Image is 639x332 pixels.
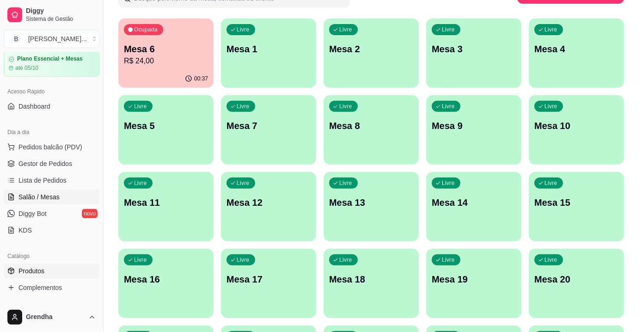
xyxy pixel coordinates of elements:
button: LivreMesa 20 [529,249,624,318]
p: Livre [339,103,352,110]
a: Plano Essencial + Mesasaté 05/10 [4,50,99,77]
p: Ocupada [134,26,158,33]
a: Dashboard [4,99,99,114]
span: B [12,34,21,43]
a: Diggy Botnovo [4,206,99,221]
a: Salão / Mesas [4,190,99,204]
span: KDS [18,226,32,235]
article: até 05/10 [15,64,38,72]
button: LivreMesa 15 [529,172,624,241]
button: LivreMesa 3 [426,18,522,88]
div: [PERSON_NAME] ... [28,34,87,43]
article: Plano Essencial + Mesas [17,55,83,62]
p: Livre [545,26,558,33]
p: Mesa 11 [124,196,208,209]
p: Livre [134,179,147,187]
p: Livre [339,26,352,33]
p: Livre [442,103,455,110]
p: Livre [134,103,147,110]
button: Select a team [4,30,99,48]
button: LivreMesa 18 [324,249,419,318]
p: Mesa 1 [227,43,311,55]
p: Livre [442,26,455,33]
p: Mesa 18 [329,273,413,286]
button: LivreMesa 1 [221,18,316,88]
button: LivreMesa 10 [529,95,624,165]
span: Pedidos balcão (PDV) [18,142,82,152]
p: Mesa 2 [329,43,413,55]
p: Mesa 16 [124,273,208,286]
span: Grendha [26,313,85,321]
div: Acesso Rápido [4,84,99,99]
button: LivreMesa 8 [324,95,419,165]
a: KDS [4,223,99,238]
p: Livre [237,179,250,187]
p: Mesa 12 [227,196,311,209]
button: LivreMesa 11 [118,172,214,241]
button: Grendha [4,306,99,328]
p: Mesa 5 [124,119,208,132]
div: Catálogo [4,249,99,264]
button: LivreMesa 9 [426,95,522,165]
button: LivreMesa 5 [118,95,214,165]
button: LivreMesa 16 [118,249,214,318]
p: Mesa 3 [432,43,516,55]
p: Livre [339,256,352,264]
button: LivreMesa 12 [221,172,316,241]
p: Livre [442,179,455,187]
p: Mesa 8 [329,119,413,132]
button: LivreMesa 13 [324,172,419,241]
button: LivreMesa 7 [221,95,316,165]
a: Complementos [4,280,99,295]
span: Complementos [18,283,62,292]
p: Livre [545,103,558,110]
p: Livre [237,26,250,33]
p: Livre [237,103,250,110]
a: DiggySistema de Gestão [4,4,99,26]
p: R$ 24,00 [124,55,208,67]
p: Livre [339,179,352,187]
button: OcupadaMesa 6R$ 24,0000:37 [118,18,214,88]
a: Gestor de Pedidos [4,156,99,171]
p: Livre [545,179,558,187]
p: 00:37 [194,75,208,82]
span: Sistema de Gestão [26,15,96,23]
button: LivreMesa 14 [426,172,522,241]
button: LivreMesa 4 [529,18,624,88]
p: Mesa 7 [227,119,311,132]
button: LivreMesa 17 [221,249,316,318]
p: Mesa 4 [535,43,619,55]
button: LivreMesa 19 [426,249,522,318]
button: Pedidos balcão (PDV) [4,140,99,154]
span: Gestor de Pedidos [18,159,72,168]
span: Salão / Mesas [18,192,60,202]
p: Livre [545,256,558,264]
p: Mesa 13 [329,196,413,209]
p: Mesa 15 [535,196,619,209]
span: Diggy [26,7,96,15]
p: Livre [237,256,250,264]
div: Dia a dia [4,125,99,140]
p: Livre [134,256,147,264]
span: Dashboard [18,102,50,111]
p: Mesa 19 [432,273,516,286]
p: Mesa 9 [432,119,516,132]
p: Livre [442,256,455,264]
button: LivreMesa 2 [324,18,419,88]
span: Produtos [18,266,44,276]
a: Produtos [4,264,99,278]
span: Lista de Pedidos [18,176,67,185]
p: Mesa 17 [227,273,311,286]
p: Mesa 14 [432,196,516,209]
span: Diggy Bot [18,209,47,218]
p: Mesa 6 [124,43,208,55]
p: Mesa 10 [535,119,619,132]
a: Lista de Pedidos [4,173,99,188]
p: Mesa 20 [535,273,619,286]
